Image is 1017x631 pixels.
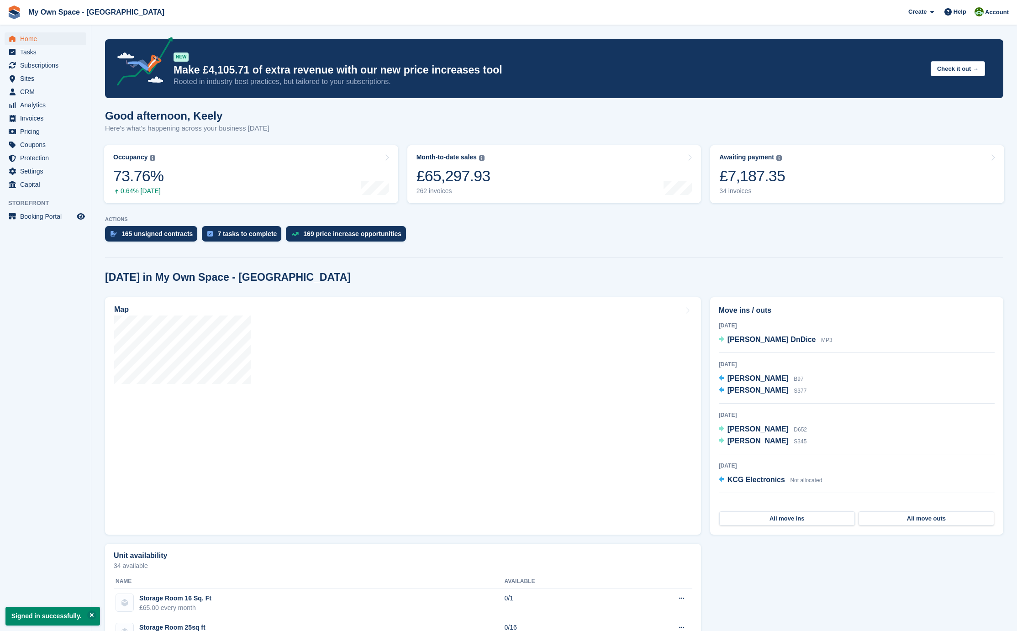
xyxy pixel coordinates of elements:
[25,5,168,20] a: My Own Space - [GEOGRAPHIC_DATA]
[174,63,923,77] p: Make £4,105.71 of extra revenue with our new price increases tool
[719,500,995,509] div: [DATE]
[114,305,129,314] h2: Map
[719,462,995,470] div: [DATE]
[113,187,163,195] div: 0.64% [DATE]
[139,594,211,603] div: Storage Room 16 Sq. Ft
[286,226,411,246] a: 169 price increase opportunities
[20,152,75,164] span: Protection
[719,385,807,397] a: [PERSON_NAME] S377
[104,145,398,203] a: Occupancy 73.76% 0.64% [DATE]
[20,165,75,178] span: Settings
[776,155,782,161] img: icon-info-grey-7440780725fd019a000dd9b08b2336e03edf1995a4989e88bcd33f0948082b44.svg
[121,230,193,237] div: 165 unsigned contracts
[8,199,91,208] span: Storefront
[859,511,994,526] a: All move outs
[207,231,213,237] img: task-75834270c22a3079a89374b754ae025e5fb1db73e45f91037f5363f120a921f8.svg
[109,37,173,89] img: price-adjustments-announcement-icon-8257ccfd72463d97f412b2fc003d46551f7dbcb40ab6d574587a9cd5c0d94...
[20,112,75,125] span: Invoices
[303,230,401,237] div: 169 price increase opportunities
[20,72,75,85] span: Sites
[5,210,86,223] a: menu
[5,46,86,58] a: menu
[719,321,995,330] div: [DATE]
[20,85,75,98] span: CRM
[407,145,701,203] a: Month-to-date sales £65,297.93 262 invoices
[416,167,490,185] div: £65,297.93
[114,552,167,560] h2: Unit availability
[794,426,807,433] span: D652
[727,386,789,394] span: [PERSON_NAME]
[416,187,490,195] div: 262 invoices
[20,138,75,151] span: Coupons
[719,411,995,419] div: [DATE]
[5,59,86,72] a: menu
[5,165,86,178] a: menu
[710,145,1004,203] a: Awaiting payment £7,187.35 34 invoices
[794,376,803,382] span: B97
[75,211,86,222] a: Preview store
[202,226,286,246] a: 7 tasks to complete
[20,46,75,58] span: Tasks
[985,8,1009,17] span: Account
[291,232,299,236] img: price_increase_opportunities-93ffe204e8149a01c8c9dc8f82e8f89637d9d84a8eef4429ea346261dce0b2c0.svg
[105,271,351,284] h2: [DATE] in My Own Space - [GEOGRAPHIC_DATA]
[727,336,816,343] span: [PERSON_NAME] DnDice
[111,231,117,237] img: contract_signature_icon-13c848040528278c33f63329250d36e43548de30e8caae1d1a13099fd9432cc5.svg
[794,388,806,394] span: S377
[821,337,833,343] span: MP3
[5,32,86,45] a: menu
[727,425,789,433] span: [PERSON_NAME]
[908,7,927,16] span: Create
[5,99,86,111] a: menu
[5,152,86,164] a: menu
[719,474,822,486] a: KCG Electronics Not allocated
[5,112,86,125] a: menu
[719,511,855,526] a: All move ins
[217,230,277,237] div: 7 tasks to complete
[416,153,477,161] div: Month-to-date sales
[20,59,75,72] span: Subscriptions
[727,374,789,382] span: [PERSON_NAME]
[105,123,269,134] p: Here's what's happening across your business [DATE]
[20,32,75,45] span: Home
[5,178,86,191] a: menu
[5,85,86,98] a: menu
[794,438,806,445] span: S345
[954,7,966,16] span: Help
[113,153,148,161] div: Occupancy
[790,477,822,484] span: Not allocated
[719,436,807,447] a: [PERSON_NAME] S345
[105,216,1003,222] p: ACTIONS
[113,167,163,185] div: 73.76%
[20,99,75,111] span: Analytics
[116,594,133,611] img: blank-unit-type-icon-ffbac7b88ba66c5e286b0e438baccc4b9c83835d4c34f86887a83fc20ec27e7b.svg
[719,305,995,316] h2: Move ins / outs
[174,53,189,62] div: NEW
[20,178,75,191] span: Capital
[7,5,21,19] img: stora-icon-8386f47178a22dfd0bd8f6a31ec36ba5ce8667c1dd55bd0f319d3a0aa187defe.svg
[719,360,995,368] div: [DATE]
[505,589,620,618] td: 0/1
[719,334,833,346] a: [PERSON_NAME] DnDice MP3
[719,424,807,436] a: [PERSON_NAME] D652
[5,607,100,626] p: Signed in successfully.
[5,125,86,138] a: menu
[727,476,785,484] span: KCG Electronics
[174,77,923,87] p: Rooted in industry best practices, but tailored to your subscriptions.
[105,297,701,535] a: Map
[719,167,785,185] div: £7,187.35
[114,574,505,589] th: Name
[139,603,211,613] div: £65.00 every month
[719,187,785,195] div: 34 invoices
[975,7,984,16] img: Keely
[719,373,804,385] a: [PERSON_NAME] B97
[5,138,86,151] a: menu
[505,574,620,589] th: Available
[20,125,75,138] span: Pricing
[105,226,202,246] a: 165 unsigned contracts
[105,110,269,122] h1: Good afternoon, Keely
[5,72,86,85] a: menu
[114,563,692,569] p: 34 available
[727,437,789,445] span: [PERSON_NAME]
[150,155,155,161] img: icon-info-grey-7440780725fd019a000dd9b08b2336e03edf1995a4989e88bcd33f0948082b44.svg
